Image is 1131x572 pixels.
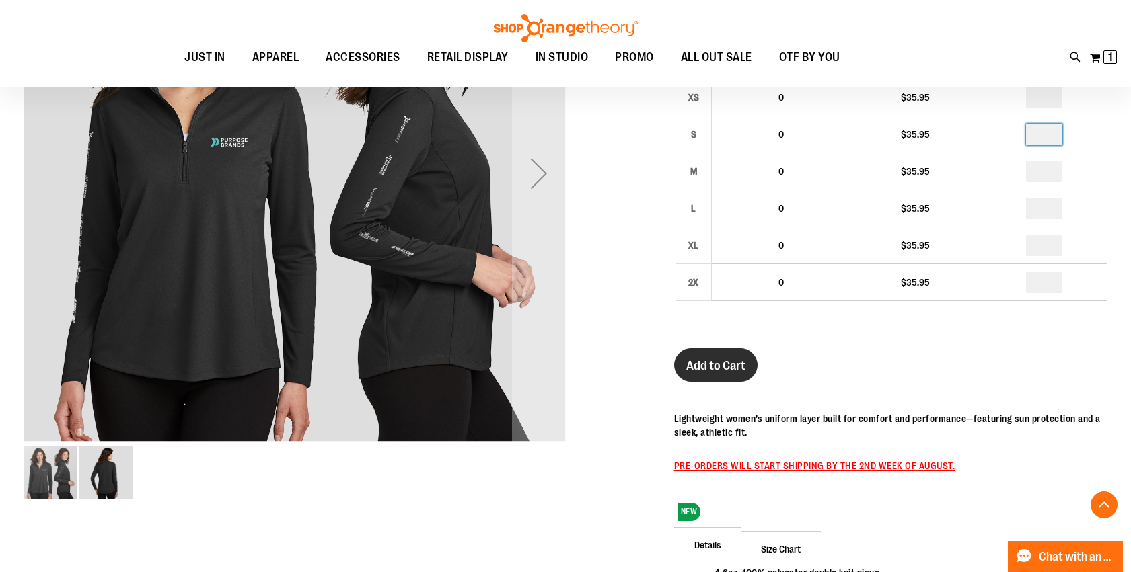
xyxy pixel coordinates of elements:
div: XS [684,87,704,108]
span: IN STUDIO [536,42,589,73]
img: PB Uniform UV Performance Quarter Zip [79,446,133,499]
div: S [684,124,704,145]
p: Lightweight women’s uniform layer built for comfort and performance—featuring sun protection and ... [674,412,1107,439]
div: L [684,198,704,218]
span: Size Chart [741,531,821,566]
span: 0 [778,166,784,177]
div: image 1 of 2 [24,444,79,501]
div: 2X [684,272,704,292]
span: 1 [1108,50,1113,64]
span: PRE-ORDERS WILL START SHIPPING BY THE 2ND WEEK OF AUGUST. [674,460,955,471]
span: JUST IN [184,42,225,73]
div: image 2 of 2 [79,444,133,501]
div: $35.95 [857,165,974,178]
button: Back To Top [1091,491,1118,518]
span: ALL OUT SALE [681,42,752,73]
div: $35.95 [857,91,974,104]
div: $35.95 [857,202,974,215]
span: 0 [778,129,784,140]
span: Add to Cart [686,358,745,373]
span: 0 [778,240,784,251]
span: 0 [778,203,784,214]
div: M [684,161,704,181]
button: Chat with an Expert [1008,541,1124,572]
img: Shop Orangetheory [492,14,640,42]
div: XL [684,235,704,255]
span: 0 [778,277,784,288]
span: ACCESSORIES [326,42,400,73]
span: Details [674,527,741,562]
button: Add to Cart [674,348,758,382]
div: $35.95 [857,128,974,141]
span: PROMO [615,42,654,73]
div: $35.95 [857,239,974,252]
span: NEW [678,503,701,521]
div: $35.95 [857,276,974,289]
span: RETAIL DISPLAY [427,42,509,73]
span: 0 [778,92,784,103]
span: OTF BY YOU [779,42,840,73]
span: Chat with an Expert [1039,550,1115,563]
span: APPAREL [252,42,299,73]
